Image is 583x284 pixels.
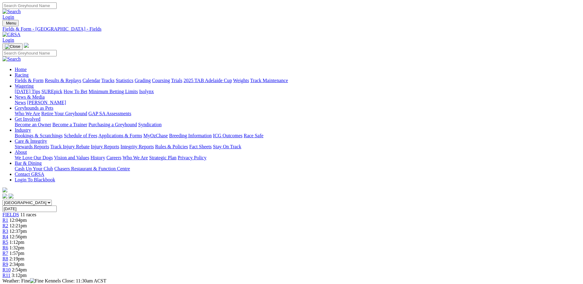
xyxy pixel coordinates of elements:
a: Weights [233,78,249,83]
a: Cash Up Your Club [15,166,53,171]
a: News [15,100,26,105]
img: facebook.svg [2,194,7,199]
a: 2025 TAB Adelaide Cup [184,78,232,83]
a: R4 [2,234,8,239]
a: Careers [106,155,121,160]
a: Isolynx [139,89,154,94]
a: R5 [2,240,8,245]
span: 1:57pm [9,251,25,256]
span: R10 [2,267,11,272]
a: R11 [2,273,10,278]
a: Fields & Form [15,78,44,83]
a: Grading [135,78,151,83]
img: twitter.svg [9,194,13,199]
span: 1:12pm [9,240,25,245]
a: Racing [15,72,28,78]
a: R1 [2,218,8,223]
a: History [90,155,105,160]
a: Fact Sheets [189,144,212,149]
a: Applications & Forms [98,133,142,138]
a: Stay On Track [213,144,241,149]
a: Trials [171,78,182,83]
span: 12:37pm [9,229,27,234]
input: Select date [2,206,57,212]
img: GRSA [2,32,21,37]
span: 12:04pm [9,218,27,223]
img: Search [2,56,21,62]
span: 12:21pm [9,223,27,228]
a: Retire Your Greyhound [41,111,87,116]
span: Menu [6,21,16,25]
div: Bar & Dining [15,166,581,172]
div: About [15,155,581,161]
a: Minimum Betting Limits [89,89,138,94]
span: Weather: Fine [2,278,45,283]
span: 3:12pm [12,273,27,278]
a: Race Safe [244,133,263,138]
a: R6 [2,245,8,250]
a: Fields & Form - [GEOGRAPHIC_DATA] - Fields [2,26,581,32]
a: Contact GRSA [15,172,44,177]
div: Get Involved [15,122,581,127]
a: FIELDS [2,212,19,217]
a: Who We Are [15,111,40,116]
a: Injury Reports [91,144,119,149]
a: R7 [2,251,8,256]
a: SUREpick [41,89,62,94]
a: R2 [2,223,8,228]
a: Bar & Dining [15,161,42,166]
a: Become an Owner [15,122,51,127]
div: News & Media [15,100,581,105]
img: logo-grsa-white.png [24,43,29,48]
a: Stewards Reports [15,144,49,149]
a: Track Injury Rebate [50,144,89,149]
button: Toggle navigation [2,20,19,26]
a: Vision and Values [54,155,89,160]
div: Greyhounds as Pets [15,111,581,116]
span: Kennels Close: 11:30am ACST [45,278,106,283]
a: Get Involved [15,116,40,122]
a: We Love Our Dogs [15,155,53,160]
a: R9 [2,262,8,267]
div: Racing [15,78,581,83]
a: Syndication [138,122,161,127]
img: Close [5,44,20,49]
span: 11 races [20,212,36,217]
a: R8 [2,256,8,261]
a: Strategic Plan [149,155,176,160]
a: Rules & Policies [155,144,188,149]
a: Schedule of Fees [64,133,97,138]
a: MyOzChase [143,133,168,138]
a: Greyhounds as Pets [15,105,53,111]
a: Bookings & Scratchings [15,133,62,138]
a: How To Bet [64,89,88,94]
a: Coursing [152,78,170,83]
a: News & Media [15,94,45,100]
a: Tracks [101,78,115,83]
input: Search [2,2,57,9]
a: Privacy Policy [178,155,206,160]
a: R3 [2,229,8,234]
input: Search [2,50,57,56]
a: Results & Replays [45,78,81,83]
span: 2:19pm [9,256,25,261]
a: Who We Are [123,155,148,160]
a: Chasers Restaurant & Function Centre [54,166,130,171]
a: Care & Integrity [15,138,47,144]
a: Track Maintenance [250,78,288,83]
span: 2:34pm [9,262,25,267]
a: Wagering [15,83,34,89]
a: Home [15,67,27,72]
a: ICG Outcomes [213,133,242,138]
a: Become a Trainer [52,122,87,127]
